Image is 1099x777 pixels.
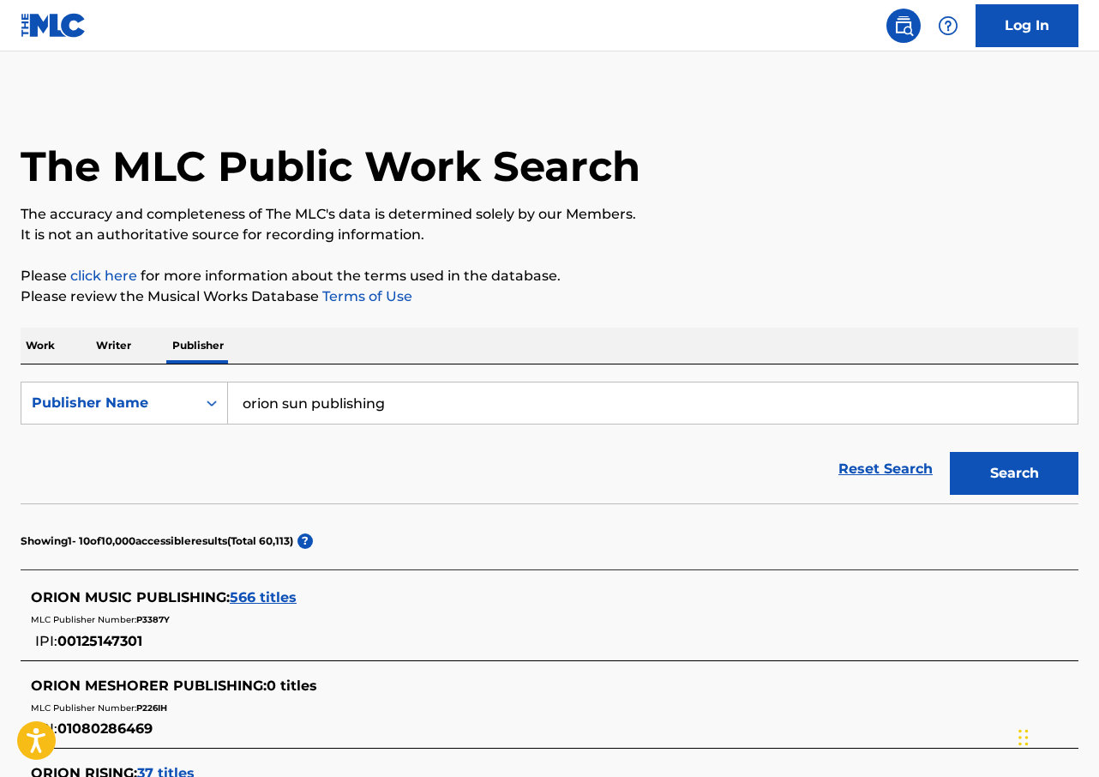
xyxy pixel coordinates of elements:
[1013,695,1099,777] iframe: Chat Widget
[31,589,230,605] span: ORION MUSIC PUBLISHING :
[57,633,142,649] span: 00125147301
[950,452,1078,495] button: Search
[893,15,914,36] img: search
[21,328,60,364] p: Work
[267,678,317,694] span: 0 titles
[70,268,137,284] a: click here
[21,382,1078,503] form: Search Form
[35,633,57,649] span: IPI:
[32,393,186,413] div: Publisher Name
[886,9,921,43] a: Public Search
[91,328,136,364] p: Writer
[1018,712,1029,763] div: Drag
[31,702,136,714] span: MLC Publisher Number:
[136,702,167,714] span: P226IH
[297,533,313,549] span: ?
[21,225,1078,245] p: It is not an authoritative source for recording information.
[938,15,958,36] img: help
[35,720,57,737] span: IPI:
[21,141,640,192] h1: The MLC Public Work Search
[21,533,293,549] p: Showing 1 - 10 of 10,000 accessible results (Total 60,113 )
[976,4,1078,47] a: Log In
[167,328,229,364] p: Publisher
[21,286,1078,307] p: Please review the Musical Works Database
[230,589,297,605] span: 566 titles
[31,614,136,625] span: MLC Publisher Number:
[931,9,965,43] div: Help
[21,204,1078,225] p: The accuracy and completeness of The MLC's data is determined solely by our Members.
[21,13,87,38] img: MLC Logo
[31,678,267,694] span: ORION MESHORER PUBLISHING :
[21,266,1078,286] p: Please for more information about the terms used in the database.
[830,450,941,488] a: Reset Search
[136,614,170,625] span: P3387Y
[319,288,412,304] a: Terms of Use
[57,720,153,737] span: 01080286469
